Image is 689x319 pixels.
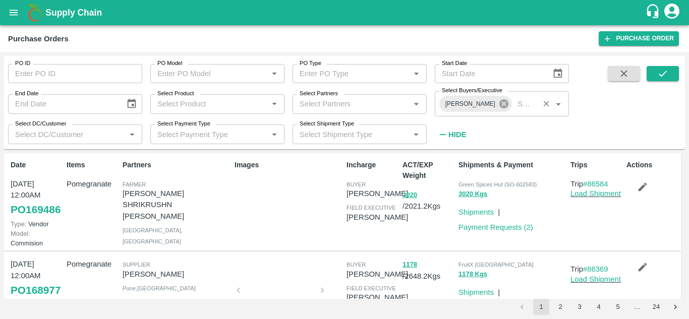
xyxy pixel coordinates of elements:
p: Date [11,160,63,170]
p: [PERSON_NAME] [347,212,408,223]
div: | [494,203,500,218]
a: Load Shipment [570,275,621,283]
button: Choose date [122,94,141,113]
label: End Date [15,90,38,98]
button: Open [410,128,423,141]
p: ACT/EXP Weight [403,160,454,181]
button: Go to page 4 [591,299,607,315]
p: Incharge [347,160,398,170]
div: Purchase Orders [8,32,69,45]
p: Pomegranate [67,178,119,189]
p: / 2021.2 Kgs [403,189,454,212]
a: #86584 [583,180,608,188]
p: Trip [570,178,622,189]
p: Vendor [11,219,63,229]
button: open drawer [2,1,25,24]
div: account of current user [663,2,681,23]
p: Actions [626,160,678,170]
p: Partners [123,160,231,170]
span: Type: [11,220,26,228]
label: Start Date [442,59,467,68]
a: Shipments [458,208,494,216]
div: … [629,302,645,312]
p: / 2648.2 Kgs [403,259,454,282]
span: Green Spices Hut (SO-602583) [458,181,537,187]
div: | [494,283,500,298]
button: Open [126,128,139,141]
button: page 1 [533,299,549,315]
span: [GEOGRAPHIC_DATA] , [GEOGRAPHIC_DATA] [123,227,183,244]
button: Clear [540,97,553,111]
a: Purchase Order [599,31,679,46]
button: Open [268,128,281,141]
span: [PERSON_NAME] [439,99,501,109]
button: Choose date [548,64,567,83]
a: Payment Requests (2) [458,223,533,231]
p: [PERSON_NAME] [123,269,231,280]
p: Images [235,160,342,170]
input: Select Product [153,97,265,110]
button: Go to page 5 [610,299,626,315]
a: PO168977 [11,281,61,299]
span: Supplier [123,262,150,268]
input: Select Shipment Type [296,127,407,141]
input: Select Buyers/Executive [513,97,536,110]
label: Select Shipment Type [300,120,354,128]
p: Commision [11,229,63,248]
input: Enter PO Type [296,67,394,80]
button: Open [268,67,281,80]
span: FruitX [GEOGRAPHIC_DATA] [458,262,534,268]
a: PO169486 [11,201,61,219]
label: Select Buyers/Executive [442,87,502,95]
button: 3020 [403,189,417,201]
label: Select Product [157,90,194,98]
span: Model: [11,230,30,237]
label: PO Type [300,59,321,68]
button: Open [410,97,423,110]
p: [PERSON_NAME] [347,292,408,303]
input: Select Partners [296,97,407,110]
input: Enter PO ID [8,64,142,83]
label: Select DC/Customer [15,120,66,128]
button: Go to next page [667,299,683,315]
a: Load Shipment [570,189,621,198]
span: buyer [347,262,366,268]
b: Supply Chain [45,8,102,18]
button: Hide [435,126,469,143]
input: End Date [8,94,118,113]
p: [DATE] 12:00AM [11,259,63,281]
label: Select Payment Type [157,120,210,128]
span: buyer [347,181,366,187]
button: 3020 Kgs [458,188,487,200]
p: Pomegranate [67,259,119,270]
p: Trips [570,160,622,170]
button: Go to page 24 [648,299,664,315]
img: logo [25,3,45,23]
span: field executive [347,285,396,291]
input: Enter PO Model [153,67,252,80]
p: [DATE] 12:00AM [11,178,63,201]
button: 1178 Kgs [458,269,487,280]
input: Select DC/Customer [11,127,123,141]
p: [PERSON_NAME] [347,188,408,199]
label: PO Model [157,59,183,68]
a: Shipments [458,288,494,296]
button: 1178 [403,259,417,271]
button: Go to page 2 [552,299,568,315]
input: Start Date [435,64,545,83]
span: field executive [347,205,396,211]
p: [PERSON_NAME] SHRIKRUSHN [PERSON_NAME] [123,188,231,222]
label: Select Partners [300,90,338,98]
span: Pune , [GEOGRAPHIC_DATA] [123,285,196,291]
div: customer-support [645,4,663,22]
button: Open [552,97,565,110]
a: Supply Chain [45,6,645,20]
button: Go to page 3 [571,299,588,315]
input: Select Payment Type [153,127,252,141]
span: Farmer [123,181,146,187]
p: Shipments & Payment [458,160,566,170]
nav: pagination navigation [512,299,685,315]
a: #86369 [583,265,608,273]
button: Open [410,67,423,80]
label: PO ID [15,59,30,68]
